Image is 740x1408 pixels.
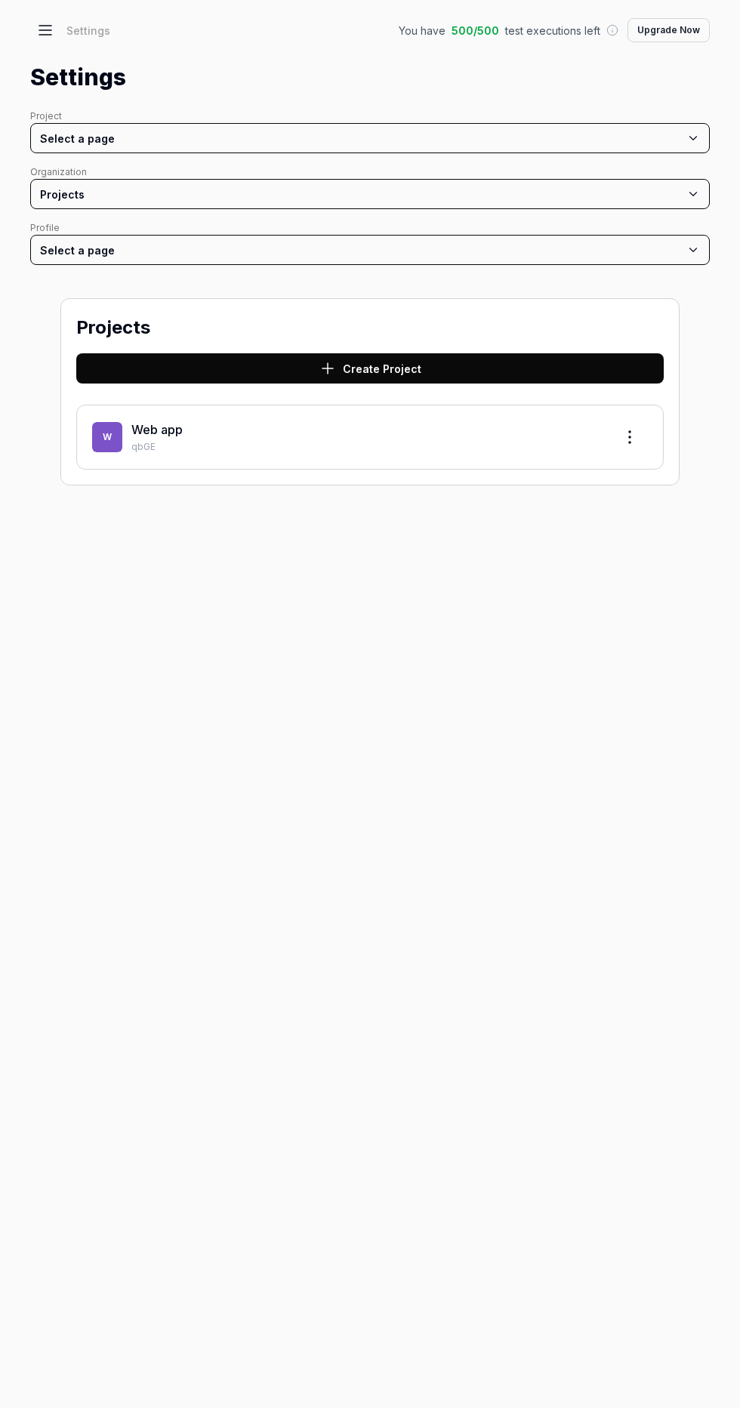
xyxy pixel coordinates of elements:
[30,109,710,123] div: Project
[92,422,122,452] span: W
[30,165,710,179] div: Organization
[76,353,664,384] button: Create Project
[30,221,710,235] div: Profile
[40,186,85,202] span: Projects
[40,132,115,145] span: Select a page
[66,23,110,38] div: Settings
[30,60,126,94] h1: Settings
[30,123,710,153] button: Select a page
[30,179,710,209] button: Projects
[131,422,183,437] a: Web app
[627,18,710,42] button: Upgrade Now
[76,314,150,341] h2: Projects
[131,440,603,454] p: qbGE
[399,23,446,39] span: You have
[30,235,710,265] button: Select a page
[40,244,115,257] span: Select a page
[505,23,600,39] span: test executions left
[452,23,499,39] span: 500 / 500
